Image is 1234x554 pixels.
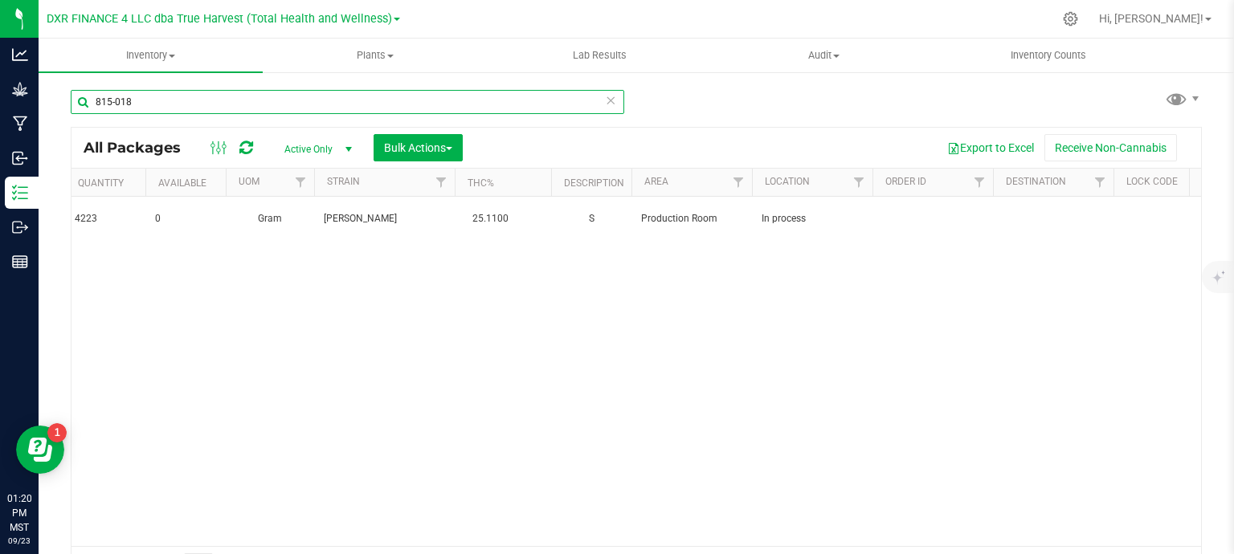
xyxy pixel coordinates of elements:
[75,211,136,226] span: 4223
[39,48,263,63] span: Inventory
[936,39,1160,72] a: Inventory Counts
[47,423,67,442] iframe: Resource center unread badge
[158,177,206,189] a: Available
[7,535,31,547] p: 09/23
[7,491,31,535] p: 01:20 PM MST
[384,141,452,154] span: Bulk Actions
[1060,11,1081,26] div: Manage settings
[1099,12,1203,25] span: Hi, [PERSON_NAME]!
[263,39,487,72] a: Plants
[12,47,28,63] inline-svg: Analytics
[885,176,926,187] a: Order ID
[1087,169,1113,196] a: Filter
[374,134,463,161] button: Bulk Actions
[1044,134,1177,161] button: Receive Non-Cannabis
[12,150,28,166] inline-svg: Inbound
[16,426,64,474] iframe: Resource center
[12,254,28,270] inline-svg: Reports
[468,177,494,189] a: THC%
[989,48,1108,63] span: Inventory Counts
[78,177,124,189] a: Quantity
[327,176,360,187] a: Strain
[561,210,622,228] div: S
[47,12,392,26] span: DXR FINANCE 4 LLC dba True Harvest (Total Health and Wellness)
[264,48,486,63] span: Plants
[71,90,624,114] input: Search Package ID, Item Name, SKU, Lot or Part Number...
[725,169,752,196] a: Filter
[966,169,993,196] a: Filter
[551,48,648,63] span: Lab Results
[605,90,616,111] span: Clear
[488,39,712,72] a: Lab Results
[84,139,197,157] span: All Packages
[762,211,863,226] span: In process
[937,134,1044,161] button: Export to Excel
[324,211,445,226] span: [PERSON_NAME]
[428,169,455,196] a: Filter
[1126,176,1178,187] a: Lock Code
[641,211,742,226] span: Production Room
[39,39,263,72] a: Inventory
[235,211,304,226] span: Gram
[12,81,28,97] inline-svg: Grow
[12,219,28,235] inline-svg: Outbound
[846,169,872,196] a: Filter
[564,177,624,189] a: Description
[1006,176,1066,187] a: Destination
[765,176,810,187] a: Location
[464,207,517,230] span: 25.1100
[239,176,259,187] a: UOM
[712,39,936,72] a: Audit
[155,211,216,226] span: 0
[713,48,935,63] span: Audit
[288,169,314,196] a: Filter
[644,176,668,187] a: Area
[12,116,28,132] inline-svg: Manufacturing
[12,185,28,201] inline-svg: Inventory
